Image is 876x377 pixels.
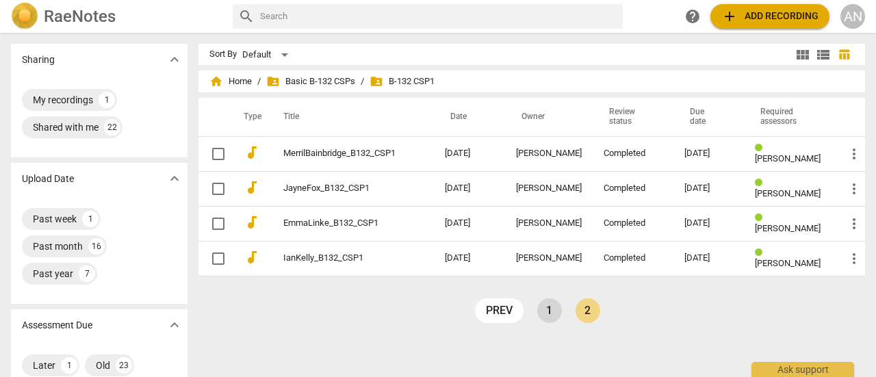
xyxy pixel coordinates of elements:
div: [PERSON_NAME] [516,183,582,194]
button: List view [813,44,834,65]
div: 1 [61,357,77,374]
a: JayneFox_B132_CSP1 [283,183,396,194]
span: B-132 CSP1 [370,75,435,88]
th: Due date [673,98,744,136]
span: expand_more [166,317,183,333]
div: Past week [33,212,77,226]
span: more_vert [846,250,862,267]
th: Review status [593,98,673,136]
span: folder_shared [370,75,383,88]
span: audiotrack [244,144,260,161]
td: [DATE] [434,171,505,206]
div: Completed [604,183,662,194]
span: [PERSON_NAME] [755,223,821,233]
div: [PERSON_NAME] [516,148,582,159]
div: [PERSON_NAME] [516,253,582,263]
div: 1 [99,92,115,108]
span: Add recording [721,8,819,25]
span: Review status: completed [755,213,768,223]
button: Table view [834,44,854,65]
span: more_vert [846,181,862,197]
div: Past year [33,267,73,281]
div: Sort By [209,49,237,60]
button: Show more [164,315,185,335]
span: more_vert [846,146,862,162]
span: [PERSON_NAME] [755,258,821,268]
span: more_vert [846,216,862,232]
span: help [684,8,701,25]
span: audiotrack [244,179,260,196]
div: 1 [82,211,99,227]
div: 7 [79,265,95,282]
span: [PERSON_NAME] [755,188,821,198]
span: expand_more [166,51,183,68]
th: Required assessors [744,98,835,136]
div: 16 [88,238,105,255]
p: Assessment Due [22,318,92,333]
span: home [209,75,223,88]
td: [DATE] [434,241,505,276]
a: Page 1 [537,298,562,323]
button: Show more [164,49,185,70]
span: Home [209,75,252,88]
th: Title [267,98,434,136]
td: [DATE] [434,206,505,241]
span: / [361,77,364,87]
span: expand_more [166,170,183,187]
a: Page 2 is your current page [576,298,600,323]
span: search [238,8,255,25]
div: [PERSON_NAME] [516,218,582,229]
h2: RaeNotes [44,7,116,26]
span: folder_shared [266,75,280,88]
span: Review status: completed [755,143,768,153]
div: [DATE] [684,218,733,229]
span: table_chart [838,48,851,61]
span: [PERSON_NAME] [755,153,821,164]
span: view_list [815,47,832,63]
button: Upload [710,4,829,29]
div: [DATE] [684,183,733,194]
span: audiotrack [244,214,260,231]
a: Help [680,4,705,29]
a: MerrilBainbridge_B132_CSP1 [283,148,396,159]
th: Date [434,98,505,136]
span: view_module [795,47,811,63]
td: [DATE] [434,136,505,171]
a: EmmaLinke_B132_CSP1 [283,218,396,229]
img: Logo [11,3,38,30]
span: Review status: completed [755,248,768,258]
button: AN [840,4,865,29]
th: Owner [505,98,593,136]
div: Completed [604,148,662,159]
div: My recordings [33,93,93,107]
div: Later [33,359,55,372]
a: LogoRaeNotes [11,3,222,30]
div: Completed [604,218,662,229]
th: Type [233,98,267,136]
a: prev [475,298,524,323]
span: Review status: completed [755,178,768,188]
div: 22 [104,119,120,135]
div: Shared with me [33,120,99,134]
button: Show more [164,168,185,189]
span: add [721,8,738,25]
div: Old [96,359,110,372]
div: [DATE] [684,253,733,263]
span: / [257,77,261,87]
p: Sharing [22,53,55,67]
div: Ask support [751,362,854,377]
input: Search [260,5,617,27]
div: Past month [33,239,83,253]
button: Tile view [793,44,813,65]
p: Upload Date [22,172,74,186]
div: [DATE] [684,148,733,159]
span: Basic B-132 CSPs [266,75,355,88]
span: audiotrack [244,249,260,265]
div: Completed [604,253,662,263]
div: 23 [116,357,132,374]
div: Default [242,44,293,66]
a: IanKelly_B132_CSP1 [283,253,396,263]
